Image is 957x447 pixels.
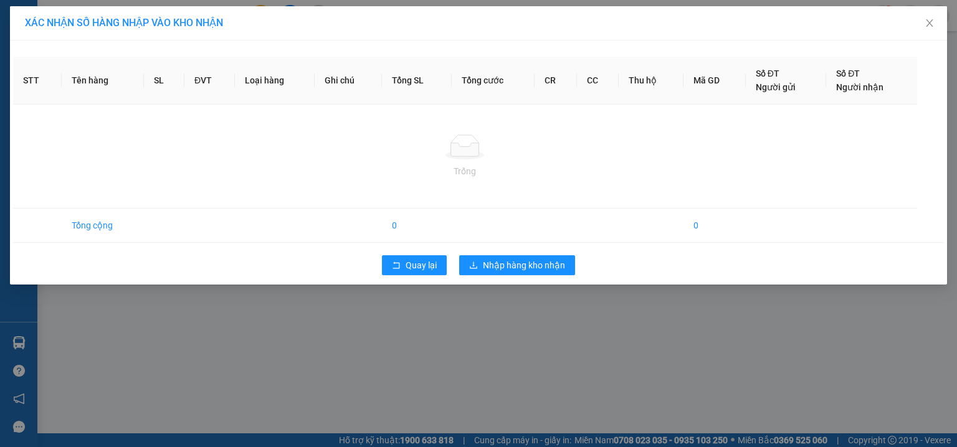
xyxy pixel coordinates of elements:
span: Nhập hàng kho nhận [483,258,565,272]
span: rollback [392,261,401,271]
th: Tên hàng [62,57,144,105]
td: 0 [382,209,452,243]
span: Người nhận [836,82,883,92]
th: STT [13,57,62,105]
span: Số ĐT [756,68,779,78]
th: CC [577,57,619,105]
th: Loại hàng [235,57,315,105]
span: Quay lại [406,258,437,272]
th: Mã GD [683,57,746,105]
th: Tổng cước [452,57,535,105]
div: Trống [23,164,907,178]
button: downloadNhập hàng kho nhận [459,255,575,275]
button: rollbackQuay lại [382,255,447,275]
span: Người gửi [756,82,796,92]
th: SL [144,57,184,105]
span: close [925,18,935,28]
th: ĐVT [184,57,235,105]
th: Tổng SL [382,57,452,105]
span: XÁC NHẬN SỐ HÀNG NHẬP VÀO KHO NHẬN [25,17,223,29]
th: Ghi chú [315,57,382,105]
th: Thu hộ [619,57,683,105]
th: CR [535,57,576,105]
td: Tổng cộng [62,209,144,243]
span: Số ĐT [836,68,860,78]
td: 0 [683,209,746,243]
button: Close [912,6,947,41]
span: download [469,261,478,271]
